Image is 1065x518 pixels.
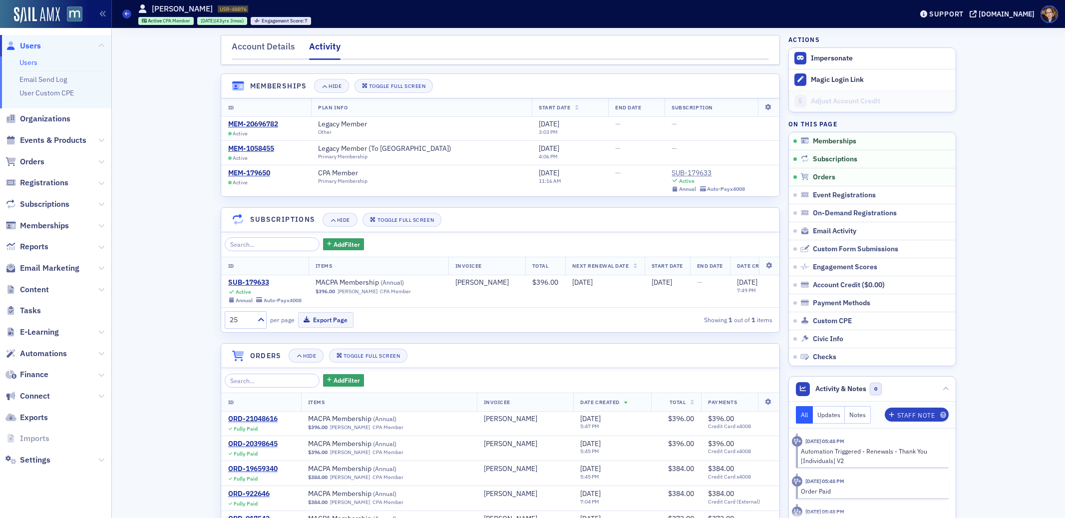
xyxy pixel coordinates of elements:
[20,40,41,51] span: Users
[234,426,258,432] div: Fully Paid
[5,220,69,231] a: Memberships
[813,227,856,236] span: Email Activity
[580,464,601,473] span: [DATE]
[580,448,599,455] time: 5:45 PM
[372,449,403,456] div: CPA Member
[979,9,1035,18] div: [DOMAIN_NAME]
[308,474,328,481] span: $384.00
[484,490,567,499] span: Alice Orzechowski
[250,351,282,361] h4: Orders
[330,449,370,456] a: [PERSON_NAME]
[228,465,278,474] a: ORD-19659340
[813,245,898,254] span: Custom Form Submissions
[316,288,335,295] span: $396.00
[484,465,537,474] a: [PERSON_NAME]
[864,280,882,289] span: $0.00
[329,349,408,363] button: Toggle Full Screen
[572,278,593,287] span: [DATE]
[5,156,44,167] a: Orders
[344,353,400,359] div: Toggle Full Screen
[539,177,561,184] time: 11:16 AM
[337,217,350,223] div: Hide
[201,17,215,24] span: [DATE]
[652,278,672,287] span: [DATE]
[67,6,82,22] img: SailAMX
[308,440,434,449] span: MACPA Membership
[308,424,328,431] span: $396.00
[20,156,44,167] span: Orders
[197,17,247,25] div: 1982-05-04 00:00:00
[316,262,333,269] span: Items
[788,119,956,128] h4: On this page
[796,406,813,424] button: All
[789,69,956,90] button: Magic Login Link
[228,440,278,449] a: ORD-20398645
[316,278,441,287] a: MACPA Membership (Annual)
[615,119,621,128] span: —
[228,415,278,424] a: ORD-21048616
[672,169,745,178] a: SUB-179633
[334,240,360,249] span: Add Filter
[372,424,403,431] div: CPA Member
[5,113,70,124] a: Organizations
[372,474,403,481] div: CPA Member
[5,199,69,210] a: Subscriptions
[316,278,441,287] span: MACPA Membership
[5,455,50,466] a: Settings
[289,349,324,363] button: Hide
[20,220,69,231] span: Memberships
[484,415,567,424] span: Alice Orzechowski
[228,278,302,287] a: SUB-179633
[708,489,734,498] span: $384.00
[5,369,48,380] a: Finance
[845,406,871,424] button: Notes
[308,449,328,456] span: $396.00
[668,414,694,423] span: $396.00
[230,315,252,325] div: 25
[597,315,772,324] div: Showing out of items
[455,278,518,287] span: Alice Orzechowski
[484,440,537,449] a: [PERSON_NAME]
[201,17,244,24] div: (43yrs 3mos)
[789,90,956,112] a: Adjust Account Credit
[262,18,308,24] div: 7
[20,412,48,423] span: Exports
[801,447,942,465] div: Automation Triggered - Renewals - Thank You [Individuals] V2
[308,440,434,449] a: MACPA Membership (Annual)
[228,104,234,111] span: ID
[373,490,396,498] span: ( Annual )
[233,179,248,186] span: Active
[580,498,599,505] time: 7:04 PM
[792,476,802,487] div: Activity
[801,487,942,496] div: Order Paid
[484,415,537,424] a: [PERSON_NAME]
[20,135,86,146] span: Events & Products
[228,120,278,129] a: MEM-20696782
[580,489,601,498] span: [DATE]
[20,177,68,188] span: Registrations
[484,399,510,406] span: Invoicee
[813,137,856,146] span: Memberships
[805,508,844,515] time: 7/1/2025 05:48 PM
[20,327,59,338] span: E-Learning
[318,153,460,160] div: Primary Membership
[250,81,307,91] h4: Memberships
[668,489,694,498] span: $384.00
[14,7,60,23] a: SailAMX
[1041,5,1058,23] span: Profile
[708,414,734,423] span: $396.00
[813,335,843,344] span: Civic Info
[668,464,694,473] span: $384.00
[373,415,396,423] span: ( Annual )
[19,75,67,84] a: Email Send Log
[484,465,567,474] span: Alice Orzechowski
[929,9,964,18] div: Support
[20,348,67,359] span: Automations
[708,439,734,448] span: $396.00
[20,284,49,295] span: Content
